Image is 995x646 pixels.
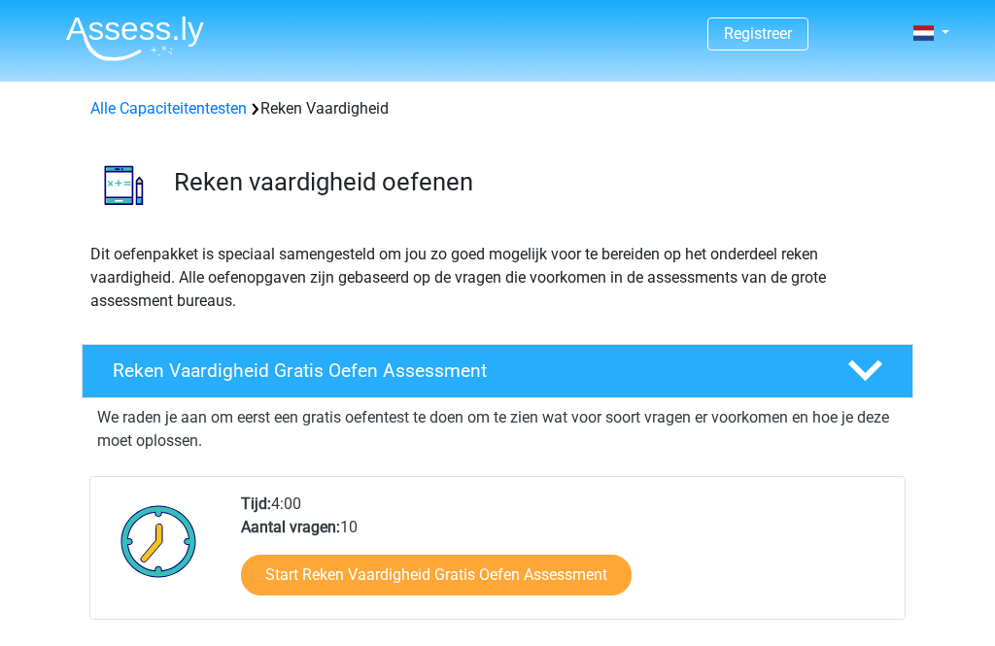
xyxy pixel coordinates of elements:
img: Assessly [66,16,204,61]
h4: Reken Vaardigheid Gratis Oefen Assessment [113,359,816,382]
p: We raden je aan om eerst een gratis oefentest te doen om te zien wat voor soort vragen er voorkom... [97,406,898,453]
a: Registreer [724,24,792,43]
a: Reken Vaardigheid Gratis Oefen Assessment [74,344,921,398]
b: Tijd: [241,494,271,513]
img: Klok [110,493,208,590]
p: Dit oefenpakket is speciaal samengesteld om jou zo goed mogelijk voor te bereiden op het onderdee... [90,243,905,313]
div: Reken Vaardigheid [83,97,912,120]
div: 4:00 10 [226,493,904,619]
h3: Reken vaardigheid oefenen [174,167,898,197]
b: Aantal vragen: [241,518,340,536]
a: Start Reken Vaardigheid Gratis Oefen Assessment [241,555,632,595]
a: Alle Capaciteitentesten [90,99,247,118]
img: reken vaardigheid [83,144,165,226]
